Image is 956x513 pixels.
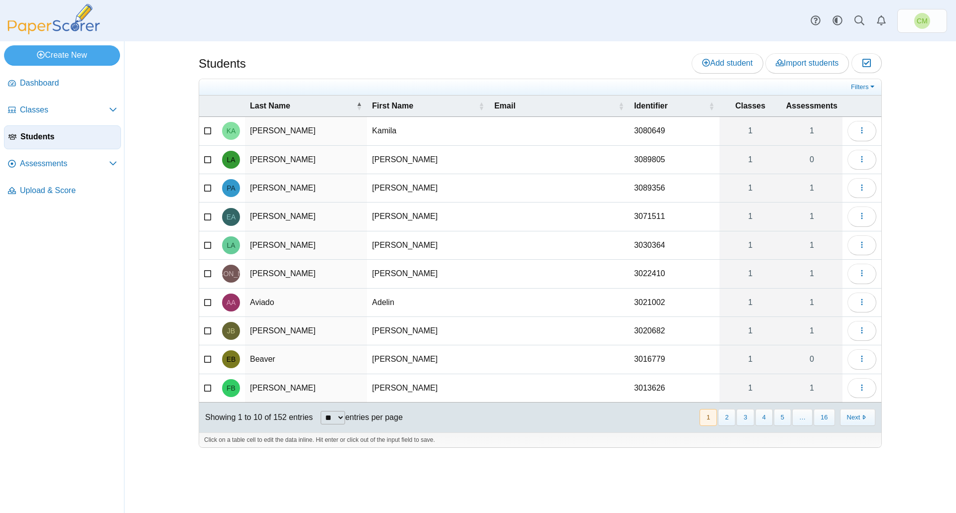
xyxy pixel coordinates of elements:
a: 1 [781,317,842,345]
span: Leidy Alfonso Duenas [227,156,235,163]
td: [PERSON_NAME] [367,146,489,174]
span: Pablo Almanza Tena [227,185,236,192]
a: 1 [781,374,842,402]
a: 1 [719,174,781,202]
button: 4 [755,409,773,425]
span: Assessments [786,101,837,111]
button: 16 [814,409,835,425]
span: Identifier : Activate to sort [709,101,715,111]
span: Identifier [634,101,707,111]
td: 3080649 [629,117,719,145]
a: Christine Munzer [897,9,947,33]
button: Next [840,409,875,425]
td: [PERSON_NAME] [367,260,489,288]
a: 1 [719,203,781,230]
a: Dashboard [4,72,121,96]
a: 1 [719,345,781,373]
a: 1 [719,374,781,402]
td: [PERSON_NAME] [245,231,367,260]
div: Click on a table cell to edit the data inline. Hit enter or click out of the input field to save. [199,432,881,447]
label: entries per page [345,413,403,421]
td: [PERSON_NAME] [245,374,367,403]
td: Beaver [245,345,367,374]
a: 1 [719,289,781,316]
td: [PERSON_NAME] [367,203,489,231]
a: 0 [781,345,842,373]
span: Add student [702,59,752,67]
span: Classes [724,101,776,111]
span: Lee Apodaca-Smart [227,242,235,249]
td: [PERSON_NAME] [245,260,367,288]
a: Add student [692,53,763,73]
a: 1 [781,260,842,288]
a: PaperScorer [4,27,104,36]
td: [PERSON_NAME] [367,374,489,403]
a: 1 [719,260,781,288]
div: Showing 1 to 10 of 152 entries [199,403,313,432]
span: Email : Activate to sort [618,101,624,111]
td: 3016779 [629,345,719,374]
a: Filters [848,82,879,92]
td: [PERSON_NAME] [367,231,489,260]
a: 1 [781,117,842,145]
td: [PERSON_NAME] [245,203,367,231]
a: 0 [781,146,842,174]
span: Upload & Score [20,185,117,196]
td: 3020682 [629,317,719,345]
span: Kamila Acosta-Ferrera [227,127,236,134]
span: Christine Munzer [917,17,928,24]
td: 3089356 [629,174,719,203]
button: 3 [736,409,754,425]
a: 1 [719,146,781,174]
a: 1 [781,231,842,259]
a: Classes [4,99,121,122]
a: 1 [719,317,781,345]
h1: Students [199,55,246,72]
a: 1 [781,174,842,202]
span: Students [20,131,117,142]
td: [PERSON_NAME] [245,174,367,203]
a: 1 [719,117,781,145]
button: 5 [774,409,791,425]
span: Import students [776,59,838,67]
a: Upload & Score [4,179,121,203]
td: 3089805 [629,146,719,174]
span: Assessments [20,158,109,169]
a: Import students [765,53,849,73]
span: Last Name : Activate to invert sorting [356,101,362,111]
td: 3021002 [629,289,719,317]
td: 3071511 [629,203,719,231]
span: Email [494,101,616,111]
td: [PERSON_NAME] [245,146,367,174]
a: Students [4,125,121,149]
a: 1 [781,203,842,230]
button: 2 [718,409,735,425]
span: Classes [20,104,109,115]
td: 3030364 [629,231,719,260]
a: Alerts [870,10,892,32]
td: [PERSON_NAME] [245,117,367,145]
a: 1 [719,231,781,259]
td: Adelin [367,289,489,317]
span: Julian Barajas Garcia [227,327,235,334]
td: [PERSON_NAME] [367,317,489,345]
span: Last Name [250,101,354,111]
td: [PERSON_NAME] [367,345,489,374]
a: 1 [781,289,842,316]
a: Assessments [4,152,121,176]
a: Create New [4,45,120,65]
button: 1 [700,409,717,425]
td: Aviado [245,289,367,317]
span: Jasmine Arredondo Delgado [202,270,259,277]
span: First Name [372,101,476,111]
span: Adelin Aviado [227,299,236,306]
td: [PERSON_NAME] [367,174,489,203]
span: Dashboard [20,78,117,89]
span: Emily Beaver [227,356,236,363]
img: PaperScorer [4,4,104,34]
td: Kamila [367,117,489,145]
span: Christine Munzer [914,13,930,29]
span: Elizabeth Antillon [227,213,236,220]
nav: pagination [699,409,875,425]
span: First Name : Activate to sort [478,101,484,111]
